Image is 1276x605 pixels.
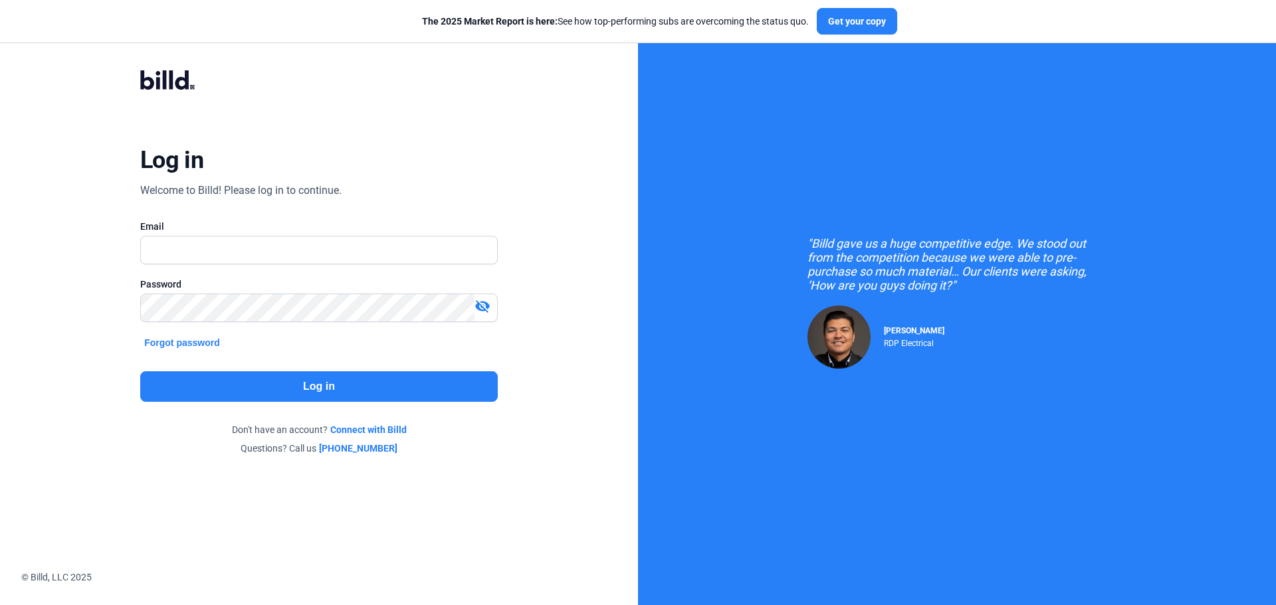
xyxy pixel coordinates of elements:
div: Don't have an account? [140,423,498,436]
span: [PERSON_NAME] [884,326,944,335]
div: See how top-performing subs are overcoming the status quo. [422,15,809,28]
img: Raul Pacheco [807,305,871,369]
a: [PHONE_NUMBER] [319,442,397,455]
a: Connect with Billd [330,423,407,436]
div: "Billd gave us a huge competitive edge. We stood out from the competition because we were able to... [807,236,1107,292]
button: Log in [140,371,498,402]
div: Log in [140,145,203,175]
button: Forgot password [140,335,224,350]
div: Welcome to Billd! Please log in to continue. [140,183,342,199]
div: Email [140,220,498,233]
div: RDP Electrical [884,335,944,348]
mat-icon: visibility_off [475,298,490,314]
div: Password [140,278,498,291]
button: Get your copy [817,8,897,35]
span: The 2025 Market Report is here: [422,16,558,27]
div: Questions? Call us [140,442,498,455]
